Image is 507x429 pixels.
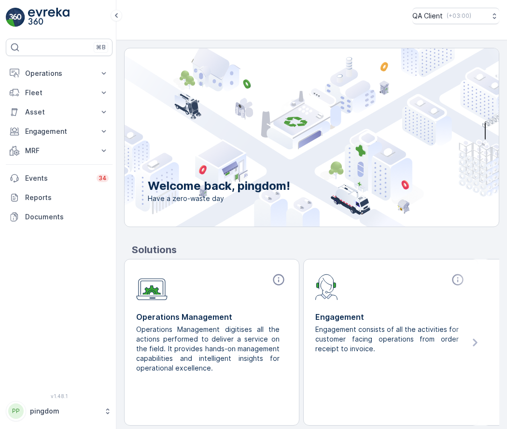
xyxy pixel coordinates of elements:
[6,122,113,141] button: Engagement
[28,8,70,27] img: logo_light-DOdMpM7g.png
[25,193,109,202] p: Reports
[25,107,93,117] p: Asset
[6,64,113,83] button: Operations
[132,243,499,257] p: Solutions
[447,12,471,20] p: ( +03:00 )
[136,325,280,373] p: Operations Management digitises all the actions performed to deliver a service on the field. It p...
[6,207,113,227] a: Documents
[6,169,113,188] a: Events34
[25,212,109,222] p: Documents
[6,83,113,102] button: Fleet
[315,311,466,323] p: Engagement
[6,8,25,27] img: logo
[315,273,338,300] img: module-icon
[315,325,459,354] p: Engagement consists of all the activities for customer facing operations from order receipt to in...
[6,102,113,122] button: Asset
[148,194,290,203] span: Have a zero-waste day
[81,48,499,227] img: city illustration
[6,188,113,207] a: Reports
[6,401,113,421] button: PPpingdom
[25,173,91,183] p: Events
[136,273,168,300] img: module-icon
[25,69,93,78] p: Operations
[99,174,107,182] p: 34
[136,311,287,323] p: Operations Management
[6,141,113,160] button: MRF
[25,127,93,136] p: Engagement
[148,178,290,194] p: Welcome back, pingdom!
[8,403,24,419] div: PP
[25,146,93,156] p: MRF
[412,11,443,21] p: QA Client
[96,43,106,51] p: ⌘B
[6,393,113,399] span: v 1.48.1
[30,406,99,416] p: pingdom
[25,88,93,98] p: Fleet
[412,8,499,24] button: QA Client(+03:00)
